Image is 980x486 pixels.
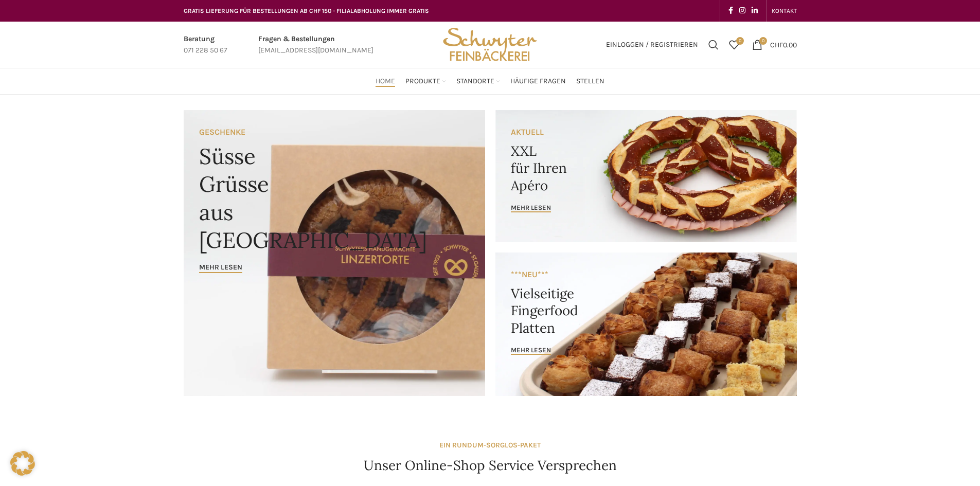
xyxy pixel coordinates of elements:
[770,40,783,49] span: CHF
[456,71,500,92] a: Standorte
[770,40,797,49] bdi: 0.00
[736,37,744,45] span: 0
[376,77,395,86] span: Home
[184,7,429,14] span: GRATIS LIEFERUNG FÜR BESTELLUNGEN AB CHF 150 - FILIALABHOLUNG IMMER GRATIS
[772,7,797,14] span: KONTAKT
[725,4,736,18] a: Facebook social link
[405,77,440,86] span: Produkte
[747,34,802,55] a: 0 CHF0.00
[184,33,227,57] a: Infobox link
[703,34,724,55] a: Suchen
[606,41,698,48] span: Einloggen / Registrieren
[749,4,761,18] a: Linkedin social link
[364,456,617,475] h4: Unser Online-Shop Service Versprechen
[601,34,703,55] a: Einloggen / Registrieren
[405,71,446,92] a: Produkte
[759,37,767,45] span: 0
[179,71,802,92] div: Main navigation
[439,441,541,449] strong: EIN RUNDUM-SORGLOS-PAKET
[495,253,797,396] a: Banner link
[576,71,604,92] a: Stellen
[495,110,797,242] a: Banner link
[510,71,566,92] a: Häufige Fragen
[258,33,373,57] a: Infobox link
[724,34,744,55] div: Meine Wunschliste
[724,34,744,55] a: 0
[772,1,797,21] a: KONTAKT
[576,77,604,86] span: Stellen
[767,1,802,21] div: Secondary navigation
[736,4,749,18] a: Instagram social link
[376,71,395,92] a: Home
[510,77,566,86] span: Häufige Fragen
[439,22,540,68] img: Bäckerei Schwyter
[456,77,494,86] span: Standorte
[439,40,540,48] a: Site logo
[184,110,485,396] a: Banner link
